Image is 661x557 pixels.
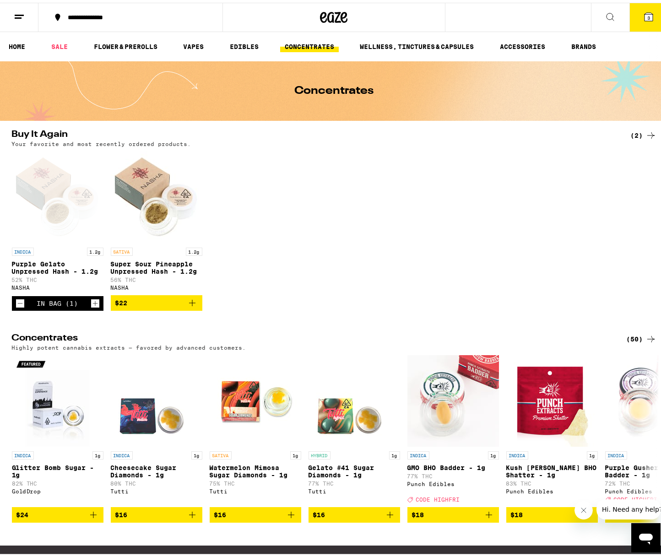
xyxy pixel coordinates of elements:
div: Punch Edibles [407,478,499,484]
img: GoldDrop - Glitter Bomb Sugar - 1g [12,352,103,444]
a: WELLNESS, TINCTURES & CAPSULES [355,38,478,49]
div: In Bag (1) [37,297,78,304]
a: CONCENTRATES [280,38,339,49]
p: INDICA [111,449,133,457]
a: FLOWER & PREROLLS [89,38,162,49]
p: INDICA [12,449,34,457]
h1: Concentrates [294,83,374,94]
p: 1g [389,449,400,457]
div: NASHA [12,282,103,288]
p: Glitter Bomb Sugar - 1g [12,461,103,476]
p: Purple Gelato Unpressed Hash - 1.2g [12,258,103,272]
span: 3 [647,12,650,18]
p: INDICA [407,449,429,457]
iframe: Message from company [596,497,661,517]
h2: Buy It Again [12,127,612,138]
p: SATIVA [111,245,133,253]
p: 1.2g [87,245,103,253]
a: Open page for Purple Gelato Unpressed Hash - 1.2g from NASHA [12,149,103,293]
a: HOME [4,38,30,49]
a: Open page for Watermelon Mimosa Sugar Diamonds - 1g from Tutti [210,352,301,504]
p: SATIVA [210,449,232,457]
img: Tutti - Cheesecake Sugar Diamonds - 1g [111,352,202,444]
p: GMO BHO Badder - 1g [407,461,499,469]
span: $16 [313,508,325,516]
p: Super Sour Pineapple Unpressed Hash - 1.2g [111,258,202,272]
button: Add to bag [210,504,301,520]
p: 80% THC [111,478,202,484]
button: Add to bag [506,504,598,520]
div: NASHA [111,282,202,288]
span: $16 [214,508,227,516]
a: (50) [627,331,656,342]
span: $18 [412,508,424,516]
iframe: Close message [574,498,593,517]
span: $24 [16,508,29,516]
p: 77% THC [407,470,499,476]
p: 75% THC [210,478,301,484]
a: (2) [631,127,656,138]
div: Tutti [210,486,301,492]
button: Add to bag [111,292,202,308]
p: Highly potent cannabis extracts — favored by advanced customers. [12,342,246,348]
img: Punch Edibles - GMO BHO Badder - 1g [407,352,499,444]
p: 56% THC [111,274,202,280]
button: Add to bag [407,504,499,520]
p: Gelato #41 Sugar Diamonds - 1g [309,461,400,476]
img: Punch Edibles - Kush Mintz BHO Shatter - 1g [506,352,598,444]
a: Open page for Glitter Bomb Sugar - 1g from GoldDrop [12,352,103,504]
img: Tutti - Watermelon Mimosa Sugar Diamonds - 1g [210,352,301,444]
iframe: Button to launch messaging window [631,520,661,550]
p: 1g [191,449,202,457]
span: $22 [115,297,128,304]
button: Decrement [16,296,25,305]
h2: Concentrates [12,331,612,342]
a: Open page for Super Sour Pineapple Unpressed Hash - 1.2g from NASHA [111,149,202,292]
p: 83% THC [506,478,598,484]
p: 52% THC [12,274,103,280]
p: INDICA [506,449,528,457]
p: 77% THC [309,478,400,484]
a: VAPES [179,38,208,49]
a: Open page for Gelato #41 Sugar Diamonds - 1g from Tutti [309,352,400,504]
p: 1.2g [186,245,202,253]
p: INDICA [12,245,34,253]
a: BRANDS [567,38,601,49]
img: Tutti - Gelato #41 Sugar Diamonds - 1g [309,352,400,444]
div: Punch Edibles [506,486,598,492]
a: Open page for GMO BHO Badder - 1g from Punch Edibles [407,352,499,504]
p: 82% THC [12,478,103,484]
a: ACCESSORIES [495,38,550,49]
p: INDICA [605,449,627,457]
p: Kush [PERSON_NAME] BHO Shatter - 1g [506,461,598,476]
p: 1g [587,449,598,457]
button: Add to bag [12,504,103,520]
span: CODE HIGHFRI [416,494,460,500]
a: Open page for Cheesecake Sugar Diamonds - 1g from Tutti [111,352,202,504]
p: Watermelon Mimosa Sugar Diamonds - 1g [210,461,301,476]
span: $16 [115,508,128,516]
div: GoldDrop [12,486,103,492]
button: Add to bag [111,504,202,520]
div: Tutti [309,486,400,492]
div: Tutti [111,486,202,492]
p: HYBRID [309,449,330,457]
span: $18 [511,508,523,516]
p: 1g [92,449,103,457]
a: SALE [47,38,72,49]
a: EDIBLES [225,38,263,49]
a: Open page for Kush Mintz BHO Shatter - 1g from Punch Edibles [506,352,598,504]
p: 1g [290,449,301,457]
p: Cheesecake Sugar Diamonds - 1g [111,461,202,476]
img: NASHA - Super Sour Pineapple Unpressed Hash - 1.2g [111,149,202,240]
button: Add to bag [309,504,400,520]
p: 1g [488,449,499,457]
span: CODE HIGHFRI [614,494,658,500]
p: Your favorite and most recently ordered products. [12,138,191,144]
span: Hi. Need any help? [5,6,66,14]
button: Increment [91,296,100,305]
